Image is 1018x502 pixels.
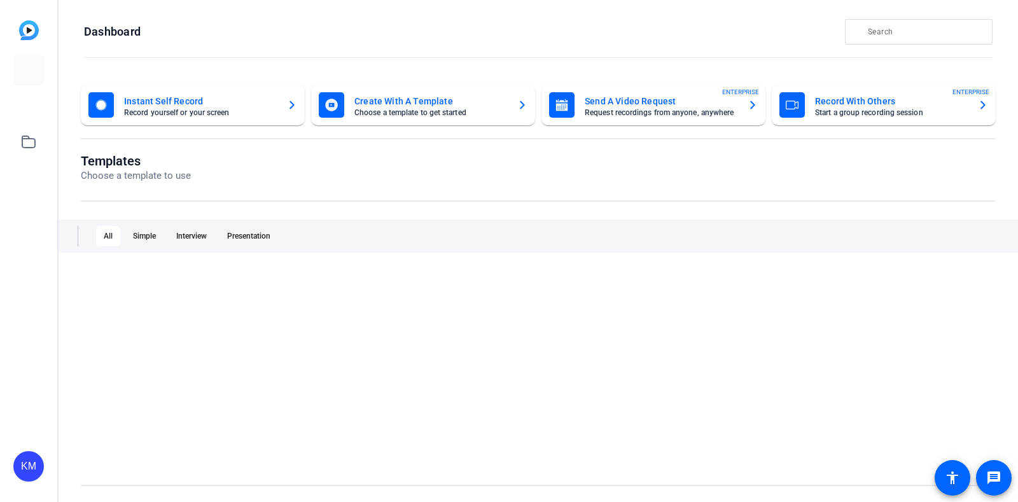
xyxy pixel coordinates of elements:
mat-card-subtitle: Record yourself or your screen [124,109,277,116]
div: Presentation [220,226,278,246]
mat-icon: accessibility [945,470,960,485]
h1: Dashboard [84,24,141,39]
span: ENTERPRISE [722,87,759,97]
mat-icon: message [986,470,1001,485]
button: Record With OthersStart a group recording sessionENTERPRISE [772,85,996,125]
p: Choose a template to use [81,169,191,183]
div: KM [13,451,44,482]
span: ENTERPRISE [952,87,989,97]
mat-card-title: Create With A Template [354,94,507,109]
button: Create With A TemplateChoose a template to get started [311,85,535,125]
mat-card-subtitle: Choose a template to get started [354,109,507,116]
div: All [96,226,120,246]
mat-card-title: Record With Others [815,94,968,109]
mat-card-title: Instant Self Record [124,94,277,109]
button: Instant Self RecordRecord yourself or your screen [81,85,305,125]
img: blue-gradient.svg [19,20,39,40]
mat-card-subtitle: Request recordings from anyone, anywhere [585,109,737,116]
input: Search [868,24,982,39]
h1: Templates [81,153,191,169]
button: Send A Video RequestRequest recordings from anyone, anywhereENTERPRISE [541,85,765,125]
mat-card-subtitle: Start a group recording session [815,109,968,116]
mat-card-title: Send A Video Request [585,94,737,109]
div: Interview [169,226,214,246]
div: Simple [125,226,164,246]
